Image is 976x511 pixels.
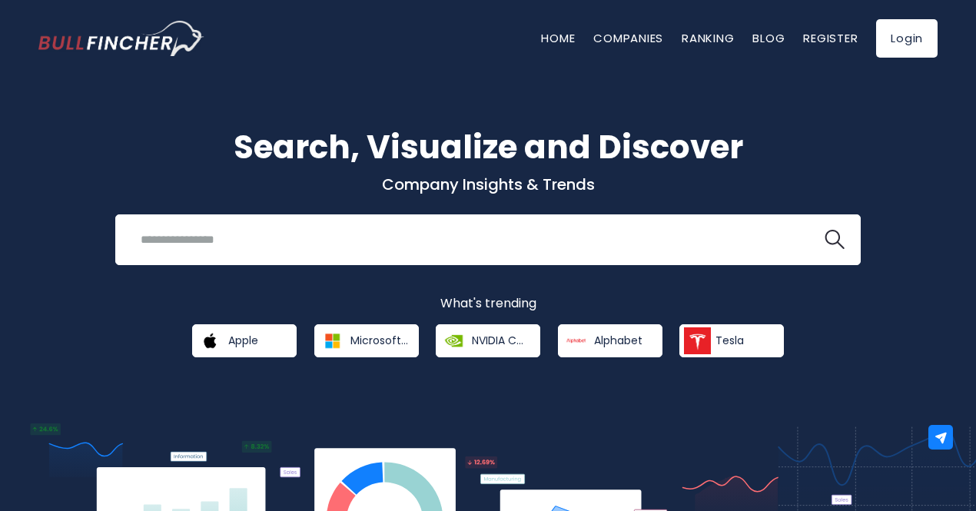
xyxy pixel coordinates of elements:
[803,30,858,46] a: Register
[715,333,744,347] span: Tesla
[541,30,575,46] a: Home
[38,296,938,312] p: What's trending
[472,333,529,347] span: NVIDIA Corporation
[558,324,662,357] a: Alphabet
[38,123,938,171] h1: Search, Visualize and Discover
[436,324,540,357] a: NVIDIA Corporation
[593,30,663,46] a: Companies
[825,230,845,250] img: search icon
[679,324,784,357] a: Tesla
[192,324,297,357] a: Apple
[38,174,938,194] p: Company Insights & Trends
[228,333,258,347] span: Apple
[594,333,642,347] span: Alphabet
[752,30,785,46] a: Blog
[876,19,938,58] a: Login
[350,333,408,347] span: Microsoft Corporation
[38,21,204,56] a: Go to homepage
[38,21,204,56] img: Bullfincher logo
[682,30,734,46] a: Ranking
[314,324,419,357] a: Microsoft Corporation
